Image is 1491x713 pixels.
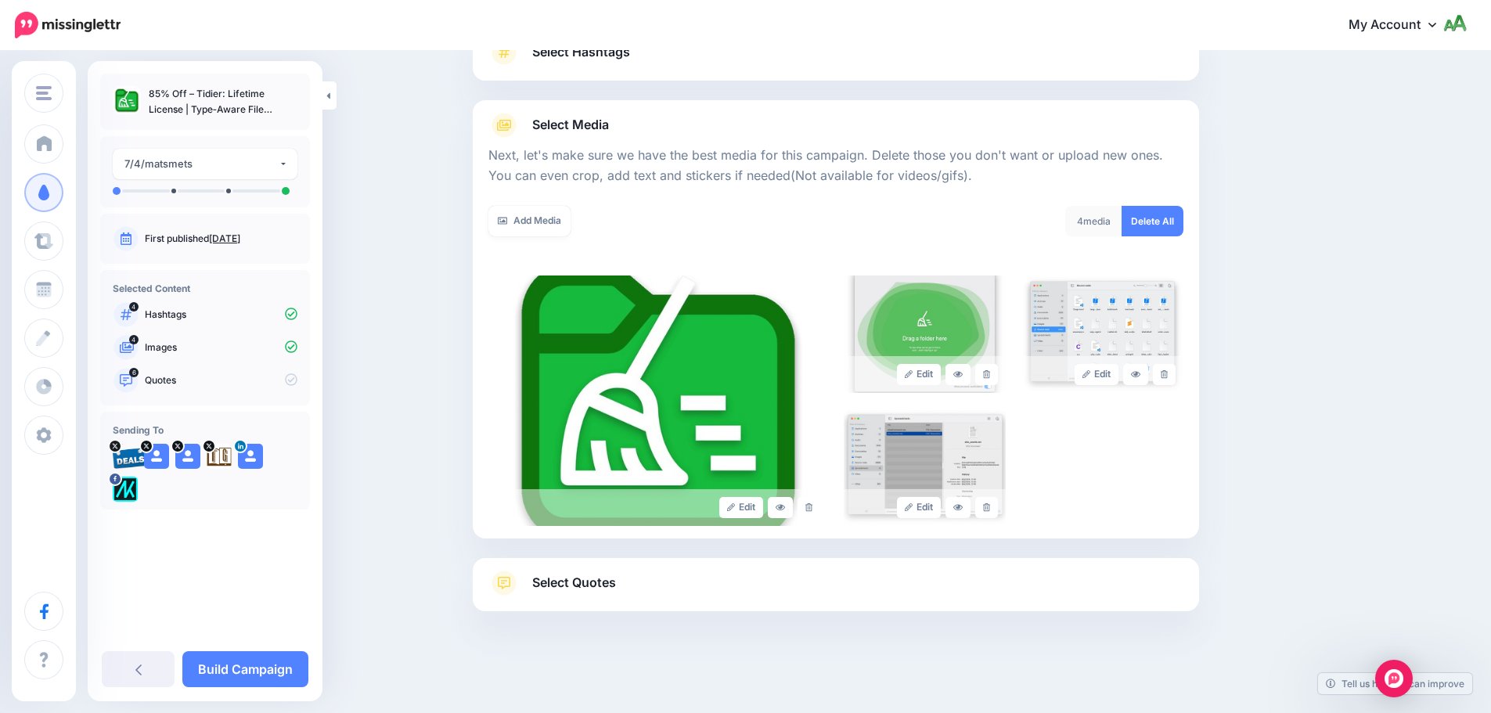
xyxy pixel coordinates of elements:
span: 4 [129,302,139,311]
a: My Account [1333,6,1468,45]
div: Open Intercom Messenger [1375,660,1413,697]
p: Quotes [145,373,297,387]
a: [DATE] [209,232,240,244]
h4: Sending To [113,424,297,436]
img: 58114e4d424011d30157a4183c9194a1_thumb.jpg [113,86,141,114]
img: agK0rCH6-27705.jpg [207,444,232,469]
h4: Selected Content [113,283,297,294]
img: 58114e4d424011d30157a4183c9194a1_large.jpg [488,275,828,526]
div: Select Media [488,138,1183,526]
a: Tell us how we can improve [1318,673,1472,694]
span: Select Media [532,114,609,135]
span: 4 [1077,215,1083,227]
img: user_default_image.png [175,444,200,469]
img: Missinglettr [15,12,121,38]
img: d970016cf9658bd133ce8657862e03ab_large.jpg [844,409,1006,526]
a: Edit [719,497,764,518]
div: 7/4/matsmets [124,155,279,173]
span: Select Hashtags [532,41,630,63]
a: Add Media [488,206,571,236]
li: A post will be sent on day 7 [282,187,290,195]
span: 4 [129,335,139,344]
li: A post will be sent on day 2 [171,189,176,193]
p: Next, let's make sure we have the best media for this campaign. Delete those you don't want or up... [488,146,1183,186]
p: First published [145,232,297,246]
span: Select Quotes [532,572,616,593]
img: 7c0e97832f18609dc4349a69192a1a44_large.jpg [844,275,1006,393]
img: user_default_image.png [238,444,263,469]
div: media [1065,206,1122,236]
span: 6 [129,368,139,377]
a: Edit [897,497,942,518]
button: 7/4/matsmets [113,149,297,179]
a: Select Quotes [488,571,1183,611]
a: Select Media [488,113,1183,138]
img: 300371053_782866562685722_1733786435366177641_n-bsa128417.png [113,477,138,502]
img: 95cf0fca748e57b5e67bba0a1d8b2b21-27699.png [113,444,147,469]
img: user_default_image.png [144,444,169,469]
p: Hashtags [145,308,297,322]
a: Select Hashtags [488,40,1183,81]
a: Delete All [1122,206,1183,236]
p: Images [145,340,297,355]
li: A post will be sent on day 5 [226,189,231,193]
li: A post will be sent on day 0 [113,187,121,195]
img: menu.png [36,86,52,100]
a: Edit [897,364,942,385]
a: Edit [1075,364,1119,385]
img: e97b8b0c0ff48073e785ede09c99409f_large.jpg [1021,275,1183,393]
p: 85% Off – Tidier: Lifetime License | Type‑Aware File Organizer – for Mac [149,86,297,117]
